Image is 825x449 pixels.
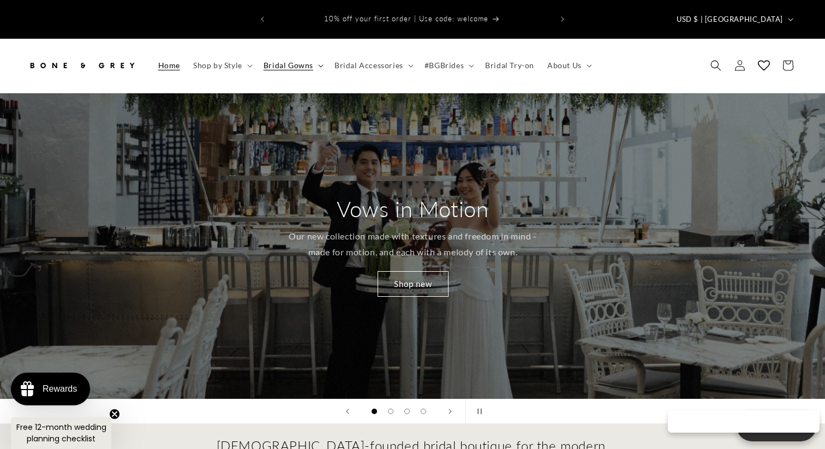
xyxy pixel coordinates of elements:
summary: Shop by Style [187,54,257,77]
button: Load slide 1 of 4 [366,403,382,420]
span: USD $ | [GEOGRAPHIC_DATA] [677,14,783,25]
a: Bone and Grey Bridal [23,50,141,82]
summary: About Us [541,54,596,77]
button: Next slide [438,399,462,423]
span: Bridal Try-on [485,61,534,70]
span: 10% off your first order | Use code: welcome [324,14,488,23]
button: Load slide 2 of 4 [382,403,399,420]
summary: Search [704,53,728,77]
h2: Vows in Motion [337,195,488,223]
summary: #BGBrides [418,54,479,77]
summary: Bridal Accessories [328,54,418,77]
span: Bridal Accessories [334,61,403,70]
div: Rewards [43,384,77,394]
button: Pause slideshow [465,399,489,423]
p: Our new collection made with textures and freedom in mind - made for motion, and each with a melo... [283,229,542,260]
span: Shop by Style [193,61,242,70]
summary: Bridal Gowns [257,54,328,77]
button: Previous slide [336,399,360,423]
a: Bridal Try-on [479,54,541,77]
button: Previous announcement [250,9,274,29]
div: Free 12-month wedding planning checklistClose teaser [11,417,111,449]
span: #BGBrides [425,61,464,70]
a: Home [152,54,187,77]
span: Bridal Gowns [264,61,313,70]
button: Load slide 3 of 4 [399,403,415,420]
button: Load slide 4 of 4 [415,403,432,420]
a: Shop new [377,271,448,297]
span: Free 12-month wedding planning checklist [16,422,106,444]
button: Next announcement [551,9,575,29]
img: Bone and Grey Bridal [27,53,136,77]
span: About Us [547,61,582,70]
button: USD $ | [GEOGRAPHIC_DATA] [670,9,798,29]
button: Close teaser [109,409,120,420]
span: Home [158,61,180,70]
